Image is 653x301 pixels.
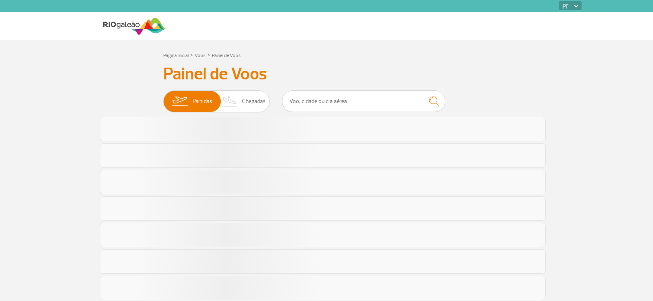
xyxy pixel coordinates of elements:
a: Voos [195,53,206,59]
h3: Painel de Voos [163,64,490,84]
a: Página Inicial [163,53,189,59]
a: > [207,50,210,59]
span: Chegadas [242,91,266,112]
a: > [190,50,193,59]
input: Voo, cidade ou cia aérea [282,90,445,112]
span: Partidas [193,91,212,112]
img: slider-desembarque [218,91,242,112]
a: Painel de Voos [212,53,241,59]
img: slider-embarque [167,91,193,112]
